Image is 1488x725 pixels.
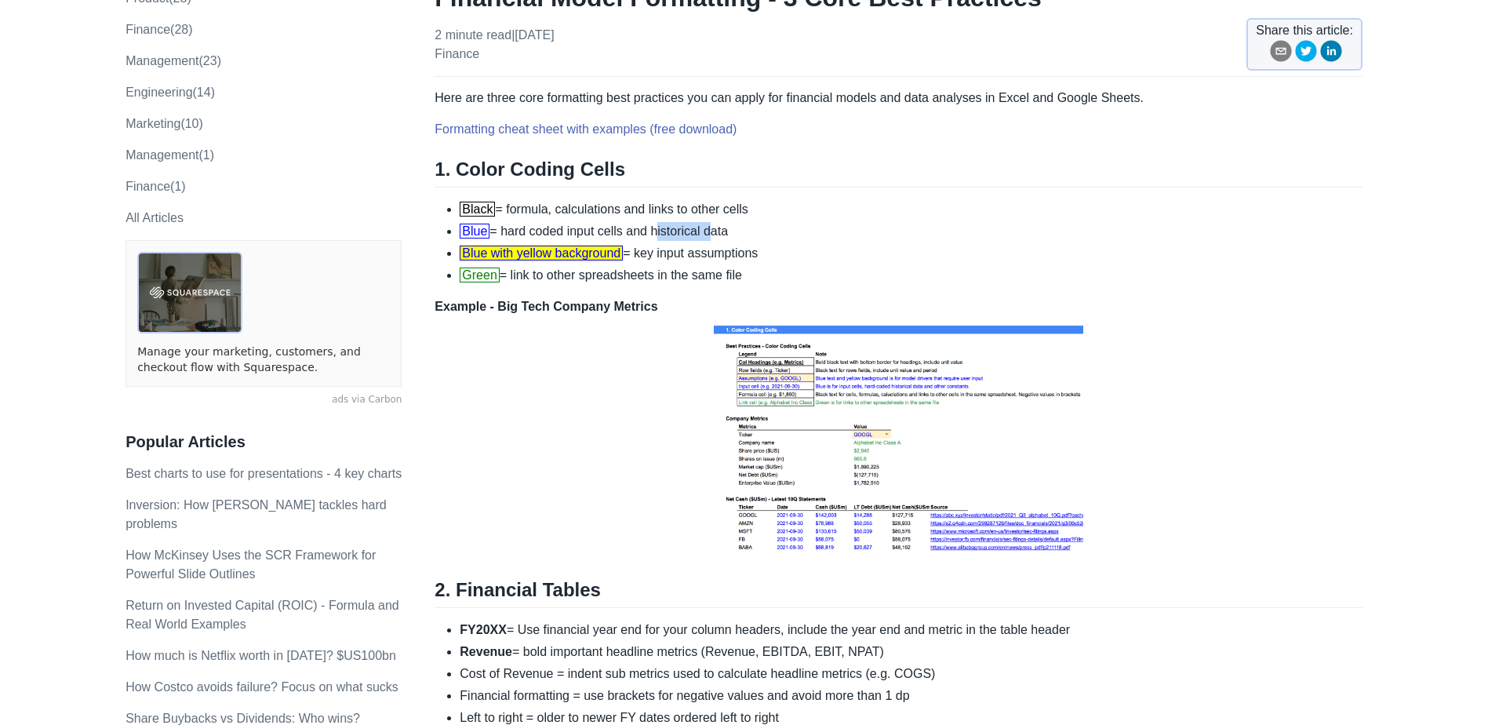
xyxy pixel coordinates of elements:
strong: Revenue [460,645,512,658]
li: = Use financial year end for your column headers, include the year end and metric in the table he... [460,621,1362,639]
li: = formula, calculations and links to other cells [460,200,1362,219]
p: Here are three core formatting best practices you can apply for financial models and data analyse... [435,89,1362,107]
li: Financial formatting = use brackets for negative values and avoid more than 1 dp [460,687,1362,705]
button: linkedin [1320,40,1342,67]
a: ads via Carbon [126,393,402,407]
span: Blue with yellow background [460,246,623,260]
a: Return on Invested Capital (ROIC) - Formula and Real World Examples [126,599,399,631]
a: Share Buybacks vs Dividends: Who wins? [126,712,360,725]
a: Inversion: How [PERSON_NAME] tackles hard problems [126,498,387,530]
strong: FY20XX [460,623,507,636]
h2: 2. Financial Tables [435,578,1362,608]
a: Management(1) [126,148,214,162]
span: Blue [460,224,489,239]
span: Black [460,202,495,217]
a: management(23) [126,54,221,67]
a: Manage your marketing, customers, and checkout flow with Squarespace. [137,344,390,375]
a: Finance(1) [126,180,185,193]
span: Green [460,268,499,282]
button: email [1270,40,1292,67]
img: COLORCODE [710,316,1087,559]
li: = hard coded input cells and historical data [460,222,1362,241]
p: 2 minute read | [DATE] [435,26,554,64]
a: How McKinsey Uses the SCR Framework for Powerful Slide Outlines [126,548,376,581]
a: All Articles [126,211,184,224]
a: finance [435,47,479,60]
li: = bold important headline metrics (Revenue, EBITDA, EBIT, NPAT) [460,643,1362,661]
a: engineering(14) [126,86,215,99]
h2: 1. Color Coding Cells [435,158,1362,188]
strong: Example - Big Tech Company Metrics [435,300,657,313]
span: Share this article: [1256,21,1353,40]
button: twitter [1295,40,1317,67]
a: How much is Netflix worth in [DATE]? $US100bn [126,649,396,662]
a: Best charts to use for presentations - 4 key charts [126,467,402,480]
li: Cost of Revenue = indent sub metrics used to calculate headline metrics (e.g. COGS) [460,665,1362,683]
img: ads via Carbon [137,252,242,333]
a: How Costco avoids failure? Focus on what sucks [126,680,398,694]
li: = link to other spreadsheets in the same file [460,266,1362,285]
a: Formatting cheat sheet with examples (free download) [435,122,737,136]
li: = key input assumptions [460,244,1362,263]
h3: Popular Articles [126,432,402,452]
a: finance(28) [126,23,192,36]
a: marketing(10) [126,117,203,130]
